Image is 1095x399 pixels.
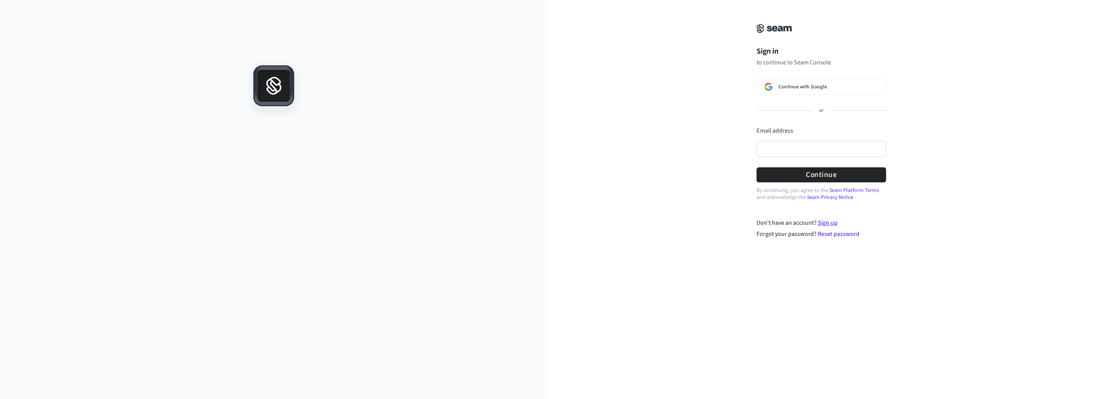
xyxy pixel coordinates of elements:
p: to continue to Seam Console [756,59,886,66]
a: Reset password [818,230,859,238]
h1: Sign in [756,45,886,57]
a: Sign up [818,219,837,227]
button: Continue [756,167,886,182]
div: Don't have an account? [756,218,886,227]
a: Seam Platform Terms [829,187,879,194]
div: Forgot your password? [756,229,886,239]
a: Seam Privacy Notice [807,194,853,201]
img: Seam Console [756,24,792,33]
label: Email address [756,126,793,135]
p: or [819,107,824,114]
img: Sign in with Google [765,83,772,91]
p: By continuing, you agree to the and acknowledge the . [756,187,886,201]
span: Continue with Google [778,84,827,90]
button: Sign in with GoogleContinue with Google [756,79,886,95]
